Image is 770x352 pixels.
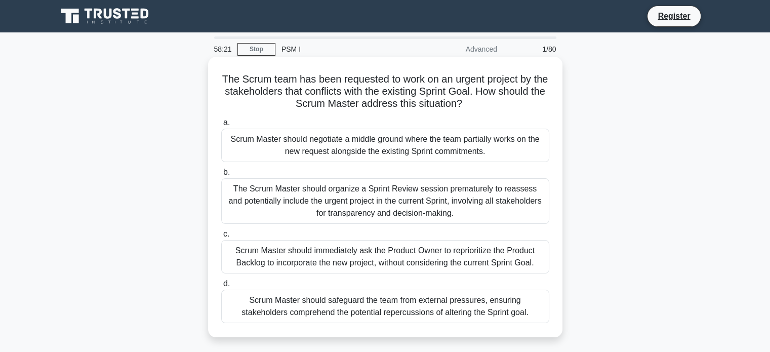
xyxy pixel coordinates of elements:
div: Scrum Master should immediately ask the Product Owner to reprioritize the Product Backlog to inco... [221,240,549,273]
div: Scrum Master should safeguard the team from external pressures, ensuring stakeholders comprehend ... [221,290,549,323]
a: Stop [237,43,275,56]
div: The Scrum Master should organize a Sprint Review session prematurely to reassess and potentially ... [221,178,549,224]
div: Advanced [415,39,503,59]
a: Register [652,10,696,22]
div: 1/80 [503,39,562,59]
span: d. [223,279,230,288]
div: 58:21 [208,39,237,59]
div: Scrum Master should negotiate a middle ground where the team partially works on the new request a... [221,129,549,162]
h5: The Scrum team has been requested to work on an urgent project by the stakeholders that conflicts... [220,73,550,110]
span: c. [223,229,229,238]
span: a. [223,118,230,127]
span: b. [223,168,230,176]
div: PSM I [275,39,415,59]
